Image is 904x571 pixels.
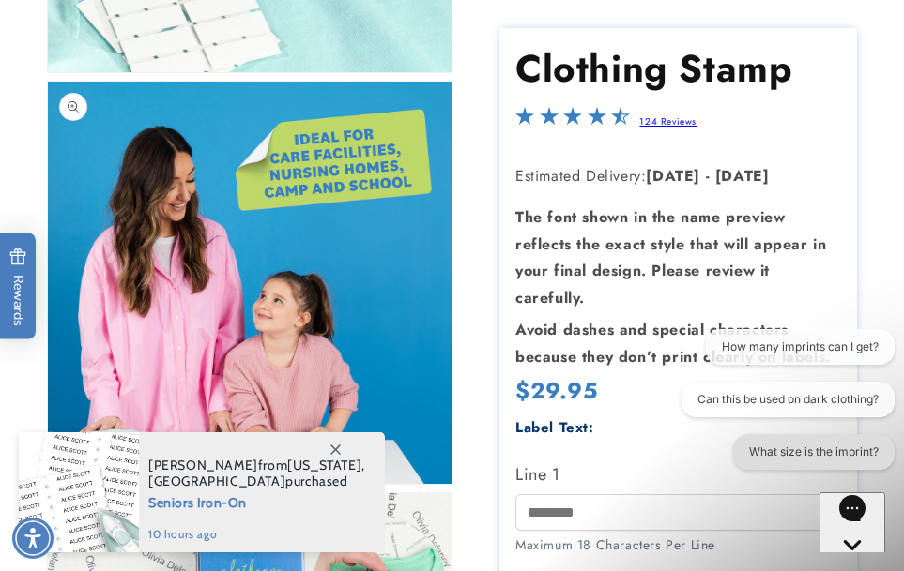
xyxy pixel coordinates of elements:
h1: Clothing Stamp [515,45,841,94]
strong: [DATE] [715,165,770,187]
iframe: Gorgias live chat conversation starters [666,329,904,487]
strong: Avoid dashes and special characters because they don’t print clearly on labels. [515,319,831,368]
span: 4.4-star overall rating [515,113,630,134]
label: Label Text: [515,417,594,438]
label: Line 1 [515,459,841,489]
p: Estimated Delivery: [515,163,841,190]
span: from , purchased [148,458,365,489]
span: [GEOGRAPHIC_DATA] [148,473,285,489]
span: Seniors Iron-On [148,489,365,513]
strong: [DATE] [646,165,700,187]
span: [PERSON_NAME] [148,457,258,473]
div: Maximum 18 Characters Per Line [515,535,841,555]
div: Accessibility Menu [12,518,54,559]
span: [US_STATE] [287,457,361,473]
a: 124 Reviews - open in a new tab [639,115,697,129]
iframe: Gorgias live chat messenger [820,492,885,552]
strong: The font shown in the name preview reflects the exact style that will appear in your final design... [515,206,826,308]
span: Rewards [9,248,27,325]
span: $29.95 [515,374,598,407]
span: 10 hours ago [148,526,365,543]
strong: - [706,165,711,187]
